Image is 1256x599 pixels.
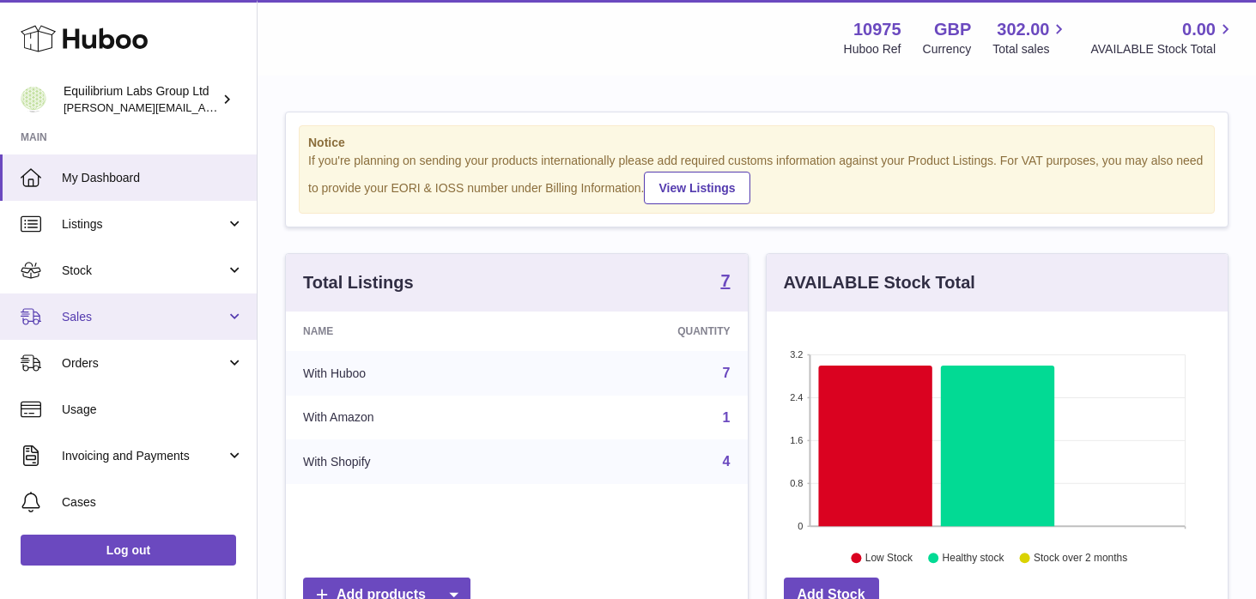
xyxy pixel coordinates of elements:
text: Low Stock [865,552,913,564]
text: 0.8 [790,478,803,488]
text: Stock over 2 months [1034,552,1127,564]
text: 1.6 [790,435,803,445]
a: 7 [720,272,730,293]
span: Usage [62,402,244,418]
span: Invoicing and Payments [62,448,226,464]
div: Equilibrium Labs Group Ltd [64,83,218,116]
span: Sales [62,309,226,325]
strong: Notice [308,135,1205,151]
td: With Shopify [286,439,538,484]
text: 3.2 [790,349,803,360]
strong: GBP [934,18,971,41]
div: Currency [923,41,972,57]
a: 7 [723,366,731,380]
div: Huboo Ref [844,41,901,57]
span: Orders [62,355,226,372]
a: 0.00 AVAILABLE Stock Total [1090,18,1235,57]
text: 0 [798,521,803,531]
h3: AVAILABLE Stock Total [784,271,975,294]
span: [PERSON_NAME][EMAIL_ADDRESS][DOMAIN_NAME] [64,100,344,114]
a: 302.00 Total sales [992,18,1069,57]
h3: Total Listings [303,271,414,294]
div: If you're planning on sending your products internationally please add required customs informati... [308,153,1205,204]
text: 2.4 [790,392,803,402]
th: Name [286,312,538,351]
a: Log out [21,535,236,566]
strong: 7 [720,272,730,289]
img: h.woodrow@theliverclinic.com [21,87,46,112]
a: 1 [723,410,731,425]
strong: 10975 [853,18,901,41]
a: 4 [723,454,731,469]
span: My Dashboard [62,170,244,186]
span: Total sales [992,41,1069,57]
td: With Amazon [286,396,538,440]
span: Stock [62,263,226,279]
text: Healthy stock [942,552,1004,564]
span: 302.00 [997,18,1049,41]
span: 0.00 [1182,18,1216,41]
th: Quantity [538,312,747,351]
a: View Listings [644,172,749,204]
span: Cases [62,494,244,511]
td: With Huboo [286,351,538,396]
span: AVAILABLE Stock Total [1090,41,1235,57]
span: Listings [62,216,226,233]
